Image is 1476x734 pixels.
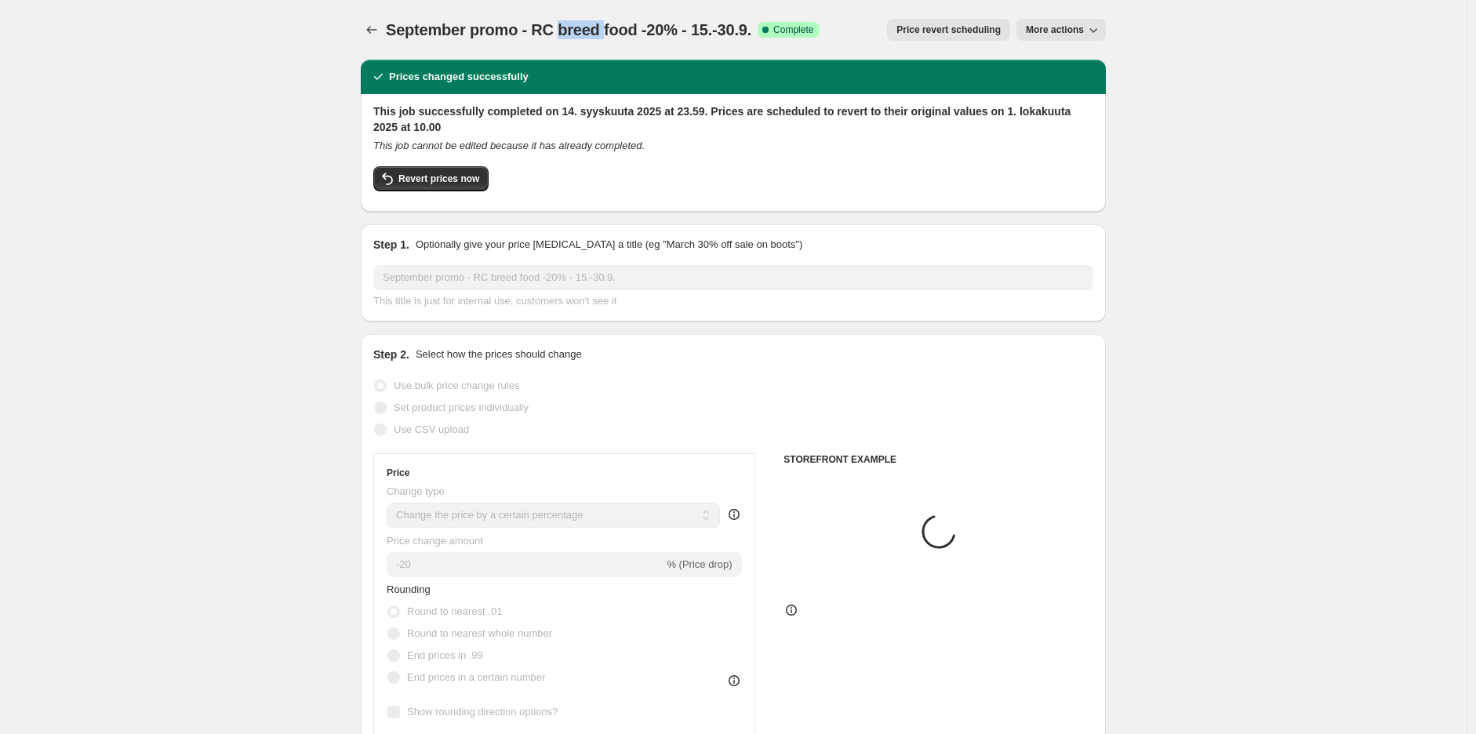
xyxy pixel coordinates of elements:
div: help [726,507,742,522]
span: Price revert scheduling [896,24,1001,36]
h2: Prices changed successfully [389,69,529,85]
input: -15 [387,552,663,577]
span: Set product prices individually [394,402,529,413]
span: Use bulk price change rules [394,380,519,391]
span: Price change amount [387,535,483,547]
span: September promo - RC breed food -20% - 15.-30.9. [386,21,751,38]
span: More actions [1026,24,1084,36]
span: Change type [387,485,445,497]
button: More actions [1016,19,1106,41]
span: Revert prices now [398,173,479,185]
p: Select how the prices should change [416,347,582,362]
h3: Price [387,467,409,479]
span: This title is just for internal use, customers won't see it [373,295,616,307]
span: Round to nearest whole number [407,627,552,639]
h2: Step 2. [373,347,409,362]
button: Price revert scheduling [887,19,1010,41]
span: % (Price drop) [667,558,732,570]
h2: This job successfully completed on 14. syyskuuta 2025 at 23.59. Prices are scheduled to revert to... [373,104,1093,135]
span: End prices in .99 [407,649,483,661]
span: Round to nearest .01 [407,605,502,617]
input: 30% off holiday sale [373,265,1093,290]
span: Show rounding direction options? [407,706,558,718]
button: Price change jobs [361,19,383,41]
span: End prices in a certain number [407,671,545,683]
h6: STOREFRONT EXAMPLE [783,453,1093,466]
i: This job cannot be edited because it has already completed. [373,140,645,151]
span: Use CSV upload [394,423,469,435]
h2: Step 1. [373,237,409,253]
span: Rounding [387,583,431,595]
span: Complete [773,24,813,36]
button: Revert prices now [373,166,489,191]
p: Optionally give your price [MEDICAL_DATA] a title (eg "March 30% off sale on boots") [416,237,802,253]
